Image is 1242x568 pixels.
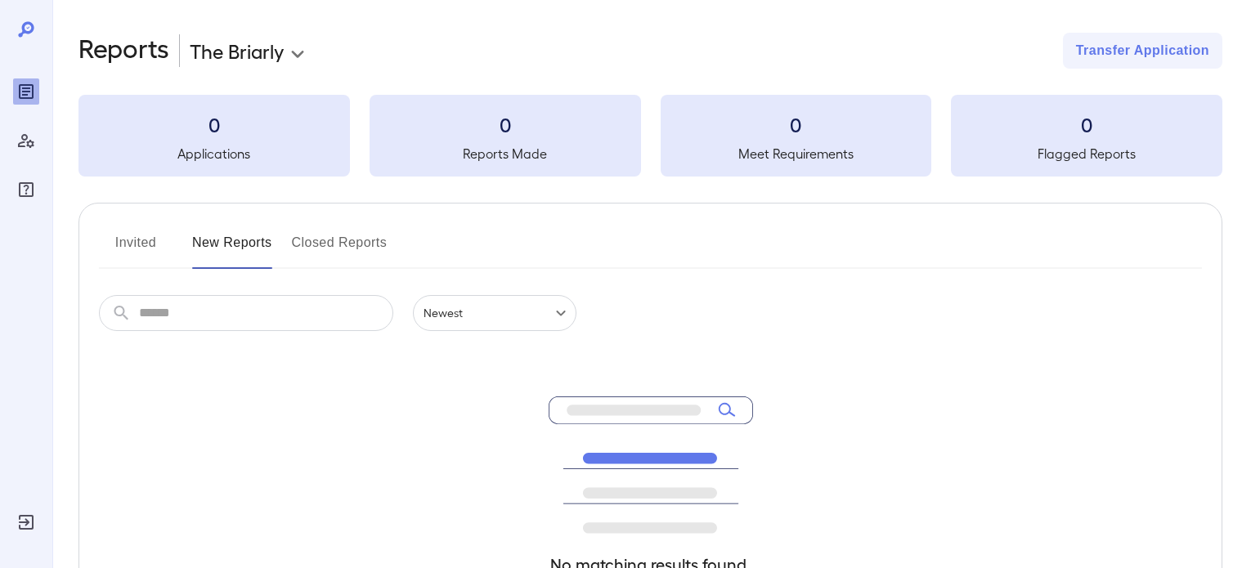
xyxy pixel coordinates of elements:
button: Closed Reports [292,230,388,269]
button: Invited [99,230,173,269]
p: The Briarly [190,38,284,64]
button: Transfer Application [1063,33,1222,69]
summary: 0Applications0Reports Made0Meet Requirements0Flagged Reports [78,95,1222,177]
h3: 0 [661,111,932,137]
div: Newest [413,295,576,331]
div: FAQ [13,177,39,203]
button: New Reports [192,230,272,269]
div: Reports [13,78,39,105]
h3: 0 [370,111,641,137]
h5: Flagged Reports [951,144,1222,163]
div: Manage Users [13,127,39,154]
div: Log Out [13,509,39,535]
h5: Reports Made [370,144,641,163]
h3: 0 [951,111,1222,137]
h5: Meet Requirements [661,144,932,163]
h2: Reports [78,33,169,69]
h5: Applications [78,144,350,163]
h3: 0 [78,111,350,137]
